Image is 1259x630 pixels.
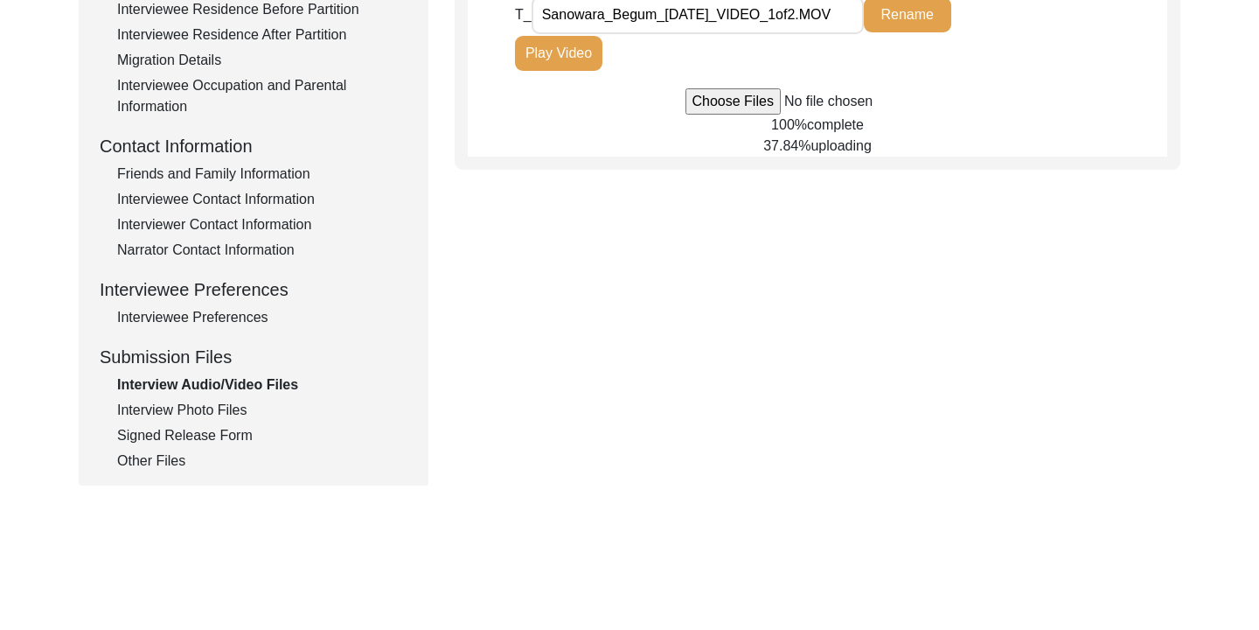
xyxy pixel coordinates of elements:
span: complete [807,117,864,132]
div: Interviewee Preferences [100,276,407,303]
div: Submission Files [100,344,407,370]
div: Migration Details [117,50,407,71]
div: Interview Audio/Video Files [117,374,407,395]
div: Narrator Contact Information [117,240,407,261]
div: Contact Information [100,133,407,159]
div: Other Files [117,451,407,472]
span: T_ [515,7,532,22]
div: Interviewer Contact Information [117,214,407,235]
div: Interviewee Preferences [117,307,407,328]
span: 100% [771,117,807,132]
button: Play Video [515,36,602,71]
span: 37.84% [763,138,810,153]
div: Friends and Family Information [117,164,407,185]
div: Interviewee Residence After Partition [117,24,407,45]
div: Interview Photo Files [117,400,407,421]
span: uploading [810,138,871,153]
div: Interviewee Contact Information [117,189,407,210]
div: Interviewee Occupation and Parental Information [117,75,407,117]
div: Signed Release Form [117,425,407,446]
